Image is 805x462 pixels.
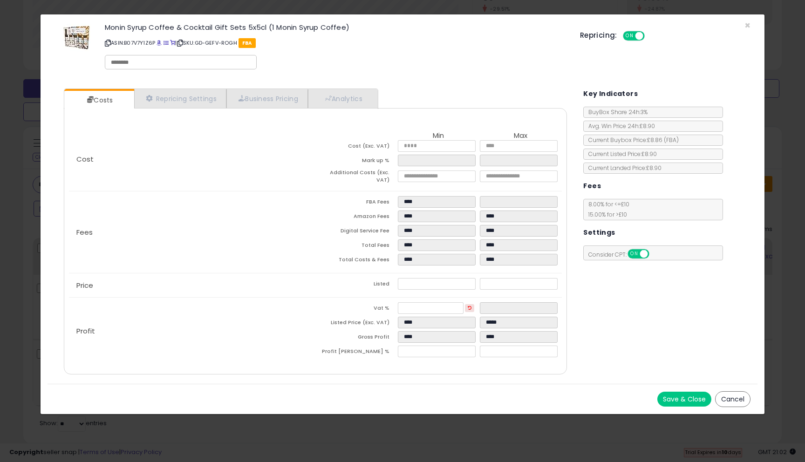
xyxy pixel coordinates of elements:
h5: Settings [583,227,615,238]
p: Price [69,282,315,289]
span: 15.00 % for > £10 [584,211,627,218]
p: Fees [69,229,315,236]
td: Mark up % [315,155,397,169]
span: ON [628,250,640,258]
h5: Key Indicators [583,88,638,100]
td: Total Costs & Fees [315,254,397,268]
span: OFF [648,250,663,258]
a: BuyBox page [157,39,162,47]
span: Avg. Win Price 24h: £8.90 [584,122,655,130]
td: Vat % [315,302,397,317]
span: ON [624,32,635,40]
td: Gross Profit [315,331,397,346]
td: Listed [315,278,397,292]
th: Min [398,132,480,140]
a: Costs [64,91,133,109]
span: 8.00 % for <= £10 [584,200,629,218]
a: Business Pricing [226,89,308,108]
img: 51rs44U0fbL._SL60_.jpg [62,24,90,52]
p: Cost [69,156,315,163]
span: ( FBA ) [664,136,679,144]
td: Cost (Exc. VAT) [315,140,397,155]
td: Total Fees [315,239,397,254]
h5: Repricing: [580,32,617,39]
th: Max [480,132,562,140]
span: OFF [643,32,658,40]
td: Digital Service Fee [315,225,397,239]
span: × [744,19,750,32]
h3: Monin Syrup Coffee & Cocktail Gift Sets 5x5cl (1 Monin Syrup Coffee) [105,24,566,31]
span: Current Buybox Price: [584,136,679,144]
a: Your listing only [170,39,175,47]
span: Current Listed Price: £8.90 [584,150,657,158]
span: £8.86 [647,136,679,144]
td: FBA Fees [315,196,397,211]
p: ASIN: B07V7Y1Z6P | SKU: GD-GEFV-ROGH [105,35,566,50]
p: Profit [69,327,315,335]
a: All offer listings [164,39,169,47]
button: Save & Close [657,392,711,407]
td: Listed Price (Exc. VAT) [315,317,397,331]
span: BuyBox Share 24h: 3% [584,108,648,116]
td: Amazon Fees [315,211,397,225]
a: Repricing Settings [134,89,226,108]
span: Current Landed Price: £8.90 [584,164,662,172]
h5: Fees [583,180,601,192]
a: Analytics [308,89,377,108]
span: Consider CPT: [584,251,662,258]
span: FBA [239,38,256,48]
td: Additional Costs (Exc. VAT) [315,169,397,186]
button: Cancel [715,391,750,407]
td: Profit [PERSON_NAME] % [315,346,397,360]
